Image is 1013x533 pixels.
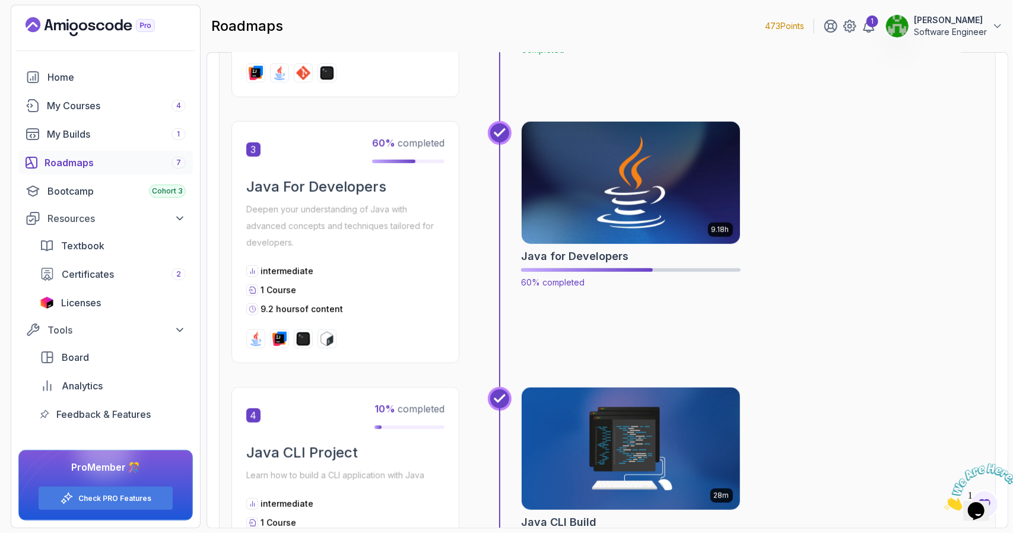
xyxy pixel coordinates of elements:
a: 1 [862,19,876,33]
h2: roadmaps [211,17,283,36]
button: user profile image[PERSON_NAME]Software Engineer [885,14,1004,38]
span: 60% completed [521,277,585,287]
div: Resources [47,211,186,226]
span: 1 Course [261,518,296,528]
span: 4 [246,408,261,423]
iframe: chat widget [939,459,1013,515]
p: 28m [714,491,729,500]
span: 1 [177,129,180,139]
div: Roadmaps [45,156,186,170]
h2: Java For Developers [246,177,444,196]
img: Java for Developers card [516,119,745,247]
a: feedback [33,402,193,426]
div: Home [47,70,186,84]
span: Board [62,350,89,364]
img: git logo [296,66,310,80]
a: licenses [33,291,193,315]
span: 1 [5,5,9,15]
span: Analytics [62,379,103,393]
img: java logo [272,66,287,80]
a: roadmaps [18,151,193,175]
div: 1 [866,15,878,27]
span: Feedback & Features [56,407,151,421]
h2: Java CLI Project [246,443,444,462]
p: 9.18h [712,225,729,234]
p: intermediate [261,498,313,510]
img: Java CLI Build card [522,388,740,510]
span: 7 [176,158,181,167]
img: intellij logo [272,332,287,346]
a: Java for Developers card9.18hJava for Developers60% completed [521,121,741,288]
p: Deepen your understanding of Java with advanced concepts and techniques tailored for developers. [246,201,444,251]
img: terminal logo [296,332,310,346]
a: home [18,65,193,89]
img: java logo [249,332,263,346]
span: Certificates [62,267,114,281]
p: [PERSON_NAME] [914,14,987,26]
span: 10 % [374,403,395,415]
button: Tools [18,319,193,341]
div: Bootcamp [47,184,186,198]
span: Textbook [61,239,104,253]
span: 3 [246,142,261,157]
a: analytics [33,374,193,398]
a: board [33,345,193,369]
a: bootcamp [18,179,193,203]
button: Check PRO Features [38,486,173,510]
button: Resources [18,208,193,229]
p: 9.2 hours of content [261,303,343,315]
span: Licenses [61,296,101,310]
div: Tools [47,323,186,337]
span: 2 [176,269,181,279]
a: certificates [33,262,193,286]
img: jetbrains icon [40,297,54,309]
span: 60 % [372,137,395,149]
h2: Java for Developers [521,248,628,265]
img: bash logo [320,332,334,346]
span: 1 Course [261,285,296,295]
p: Learn how to build a CLI application with Java [246,467,444,484]
a: textbook [33,234,193,258]
div: My Builds [47,127,186,141]
span: Completed [521,45,564,55]
img: Chat attention grabber [5,5,78,52]
span: Cohort 3 [152,186,183,196]
img: user profile image [886,15,909,37]
a: Landing page [26,17,182,36]
a: Check PRO Features [78,494,151,503]
img: intellij logo [249,66,263,80]
p: intermediate [261,265,313,277]
h2: Java CLI Build [521,514,596,531]
span: completed [372,137,444,149]
p: Software Engineer [914,26,987,38]
a: courses [18,94,193,118]
div: My Courses [47,99,186,113]
a: builds [18,122,193,146]
span: completed [374,403,444,415]
p: 473 Points [765,20,804,32]
span: 4 [176,101,181,110]
img: terminal logo [320,66,334,80]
